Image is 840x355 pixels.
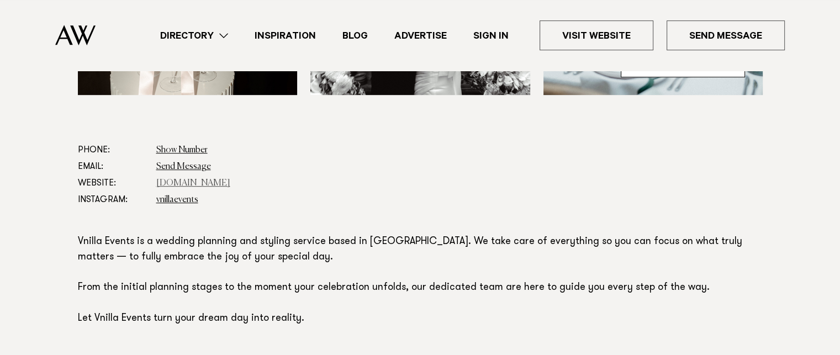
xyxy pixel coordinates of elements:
dt: Instagram: [78,192,147,208]
dt: Email: [78,158,147,175]
a: Inspiration [241,28,329,43]
a: Blog [329,28,381,43]
a: Visit Website [540,20,653,50]
a: Sign In [460,28,522,43]
dt: Website: [78,175,147,192]
a: Send Message [667,20,785,50]
p: Vnilla Events is a wedding planning and styling service based in [GEOGRAPHIC_DATA]. We take care ... [78,235,763,327]
a: [DOMAIN_NAME] [156,179,230,188]
a: Send Message [156,162,211,171]
img: Auckland Weddings Logo [55,25,96,45]
a: Directory [147,28,241,43]
a: vnillaevents [156,195,198,204]
a: Advertise [381,28,460,43]
dt: Phone: [78,142,147,158]
a: Show Number [156,146,208,155]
